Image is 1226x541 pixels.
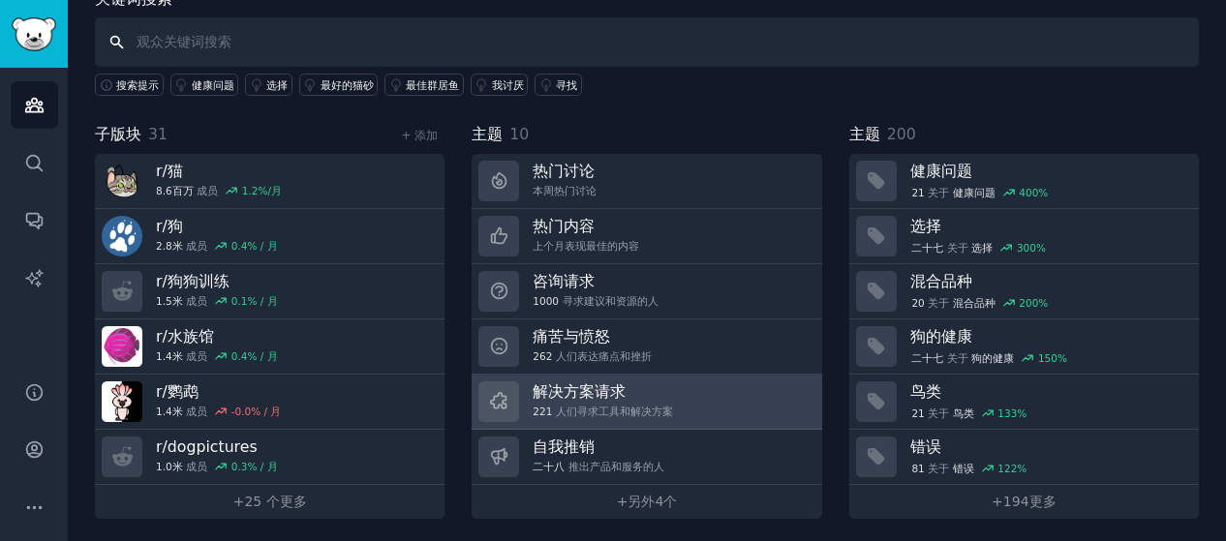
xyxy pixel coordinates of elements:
[95,375,444,430] a: r/鹦鹉1.4米成员-0.0% / 月
[971,242,993,254] font: 选择
[849,319,1199,375] a: 狗的健康二十七关于​​狗的健康150%
[911,463,924,474] font: 81
[12,17,56,51] img: GummySearch 徽标
[533,272,595,290] font: 咨询请求
[953,407,974,419] font: 鸟类
[533,217,595,235] font: 热门内容
[472,125,503,143] font: 主题
[231,295,248,307] font: 0.1
[849,125,880,143] font: 主题
[533,437,595,456] font: 自我推销
[116,79,159,91] font: 搜索提示
[472,375,821,430] a: 解决方案请求221人们寻求工具和解决方案
[849,264,1199,319] a: 混合品种20关于​​混合品种200%
[1003,494,1029,509] font: 194
[911,297,924,309] font: 20
[910,437,941,456] font: 错误
[197,185,218,196] font: 成员
[242,185,259,196] font: 1.2
[186,461,207,472] font: 成员
[910,272,972,290] font: 混合品种
[156,382,168,401] font: r/
[533,406,552,417] font: 221
[472,319,821,375] a: 痛苦与愤怒262人们表达痛点和挫折
[849,375,1199,430] a: 鸟类21关于​​鸟类133%
[509,125,529,143] font: 10
[911,352,943,364] font: 二十七
[192,79,234,91] font: 健康问题
[95,430,444,485] a: r/dogpictures1.0米成员0.3% / 月
[148,125,168,143] font: 31
[928,463,949,474] font: 关于
[231,461,248,472] font: 0.3
[1038,297,1048,309] font: %
[247,461,277,472] font: % / 月
[1017,463,1027,474] font: %
[280,494,307,509] font: 更多
[231,350,248,362] font: 0.4
[471,74,529,96] a: 我讨厌
[992,494,1003,509] font: +
[911,242,943,254] font: 二十七
[533,295,559,307] font: 1000
[928,407,949,419] font: 关于
[102,216,142,256] img: 狗
[910,327,972,346] font: 狗的健康
[156,217,168,235] font: r/
[102,326,142,367] img: 水族馆
[321,79,374,91] font: 最好的猫砂
[911,187,924,198] font: 21
[168,437,258,456] font: dogpictures
[928,297,949,309] font: 关于
[251,406,281,417] font: % / 月
[186,295,207,307] font: 成员
[556,406,673,417] font: 人们寻求工具和解决方案
[156,437,168,456] font: r/
[156,461,183,472] font: 1.0米
[628,494,655,509] font: 另外
[1017,242,1036,254] font: 300
[95,485,444,519] a: +25 个更多
[533,185,597,196] font: 本周热门讨论
[95,125,141,143] font: 子版块
[849,485,1199,519] a: +194更多
[95,154,444,209] a: r/猫8.6百万成员1.2%/月
[168,162,183,180] font: 猫
[244,494,279,509] font: 25 个
[971,352,1014,364] font: 狗的健康
[563,295,659,307] font: 寻求建议和资源的人
[156,350,183,362] font: 1.4米
[266,79,288,91] font: 选择
[492,79,524,91] font: 我讨厌
[156,162,168,180] font: r/
[401,129,438,142] a: + 添加
[556,350,652,362] font: 人们表达痛点和挫折
[102,161,142,201] img: 猫
[156,240,183,252] font: 2.8米
[533,461,565,472] font: 二十八
[997,463,1017,474] font: 122
[186,240,207,252] font: 成员
[186,406,207,417] font: 成员
[928,187,949,198] font: 关于
[472,430,821,485] a: 自我推销二十八推出产品和服务的人
[95,264,444,319] a: r/狗狗训练1.5米成员0.1% / 月
[247,240,277,252] font: % / 月
[156,295,183,307] font: 1.5米
[168,382,199,401] font: 鹦鹉
[910,217,941,235] font: 选择
[156,272,168,290] font: r/
[170,74,239,96] a: 健康问题
[655,494,677,509] font: 4个
[95,209,444,264] a: r/狗2.8米成员0.4% / 月
[247,295,277,307] font: % / 月
[617,494,628,509] font: +
[472,154,821,209] a: 热门讨论本周热门讨论
[849,154,1199,209] a: 健康问题21关于​​健康问题400%
[258,185,282,196] font: %/月
[299,74,379,96] a: 最好的猫砂
[533,162,595,180] font: 热门讨论
[947,242,968,254] font: 关于
[247,350,277,362] font: % / 月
